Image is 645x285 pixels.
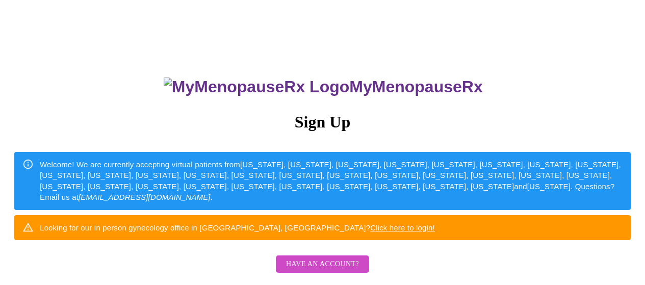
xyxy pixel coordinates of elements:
span: Have an account? [286,258,359,271]
a: Have an account? [273,267,372,275]
h3: Sign Up [14,113,631,132]
div: Looking for our in person gynecology office in [GEOGRAPHIC_DATA], [GEOGRAPHIC_DATA]? [40,218,435,237]
h3: MyMenopauseRx [16,77,631,96]
button: Have an account? [276,255,369,273]
a: Click here to login! [370,223,435,232]
img: MyMenopauseRx Logo [164,77,349,96]
em: [EMAIL_ADDRESS][DOMAIN_NAME] [79,193,211,201]
div: Welcome! We are currently accepting virtual patients from [US_STATE], [US_STATE], [US_STATE], [US... [40,155,623,207]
